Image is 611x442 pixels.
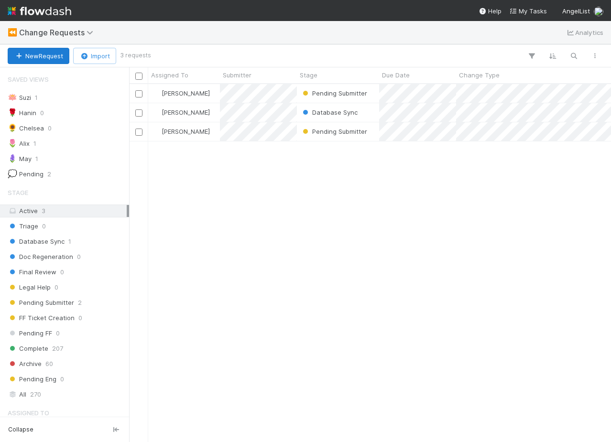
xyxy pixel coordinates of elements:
[77,251,81,263] span: 0
[8,93,17,101] span: 🪷
[55,281,58,293] span: 0
[8,108,17,117] span: 🌹
[151,70,188,80] span: Assigned To
[19,28,98,37] span: Change Requests
[8,327,52,339] span: Pending FF
[8,92,31,104] div: Suzi
[566,27,603,38] a: Analytics
[135,90,142,97] input: Toggle Row Selected
[8,373,56,385] span: Pending Eng
[8,3,71,19] img: logo-inverted-e16ddd16eac7371096b0.svg
[301,88,367,98] div: Pending Submitter
[153,128,160,135] img: avatar_b18de8e2-1483-4e81-aa60-0a3d21592880.png
[8,107,36,119] div: Hanin
[35,153,38,165] span: 1
[56,327,60,339] span: 0
[301,108,358,117] div: Database Sync
[301,89,367,97] span: Pending Submitter
[223,70,251,80] span: Submitter
[301,128,367,135] span: Pending Submitter
[8,236,65,248] span: Database Sync
[300,70,317,80] span: Stage
[8,154,17,162] span: 🪻
[8,220,38,232] span: Triage
[8,168,44,180] div: Pending
[47,168,51,180] span: 2
[135,73,142,80] input: Toggle All Rows Selected
[42,220,46,232] span: 0
[8,388,127,400] div: All
[68,236,71,248] span: 1
[120,51,151,60] small: 3 requests
[8,358,42,370] span: Archive
[45,358,53,370] span: 60
[30,388,41,400] span: 270
[8,343,48,355] span: Complete
[8,403,49,422] span: Assigned To
[60,266,64,278] span: 0
[78,297,82,309] span: 2
[8,297,74,309] span: Pending Submitter
[152,108,210,117] div: [PERSON_NAME]
[8,425,33,434] span: Collapse
[8,138,30,150] div: Alix
[8,48,69,64] button: NewRequest
[78,312,82,324] span: 0
[8,205,127,217] div: Active
[509,7,547,15] span: My Tasks
[152,127,210,136] div: [PERSON_NAME]
[8,312,75,324] span: FF Ticket Creation
[153,89,160,97] img: avatar_b0da76e8-8e9d-47e0-9b3e-1b93abf6f697.png
[135,129,142,136] input: Toggle Row Selected
[382,70,410,80] span: Due Date
[48,122,52,134] span: 0
[8,251,73,263] span: Doc Regeneration
[8,170,17,178] span: 💭
[8,183,28,202] span: Stage
[33,138,36,150] span: 1
[8,28,17,36] span: ⏪
[8,281,51,293] span: Legal Help
[301,108,358,116] span: Database Sync
[8,122,44,134] div: Chelsea
[52,343,63,355] span: 207
[42,207,45,215] span: 3
[8,139,17,147] span: 🌷
[152,88,210,98] div: [PERSON_NAME]
[562,7,590,15] span: AngelList
[594,7,603,16] img: avatar_18c010e4-930e-4480-823a-7726a265e9dd.png
[8,70,49,89] span: Saved Views
[35,92,38,104] span: 1
[301,127,367,136] div: Pending Submitter
[162,128,210,135] span: [PERSON_NAME]
[8,124,17,132] span: 🌻
[509,6,547,16] a: My Tasks
[73,48,116,64] button: Import
[153,108,160,116] img: avatar_768cd48b-9260-4103-b3ef-328172ae0546.png
[459,70,500,80] span: Change Type
[60,373,64,385] span: 0
[8,266,56,278] span: Final Review
[8,153,32,165] div: May
[40,107,44,119] span: 0
[162,89,210,97] span: [PERSON_NAME]
[162,108,210,116] span: [PERSON_NAME]
[135,109,142,117] input: Toggle Row Selected
[479,6,502,16] div: Help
